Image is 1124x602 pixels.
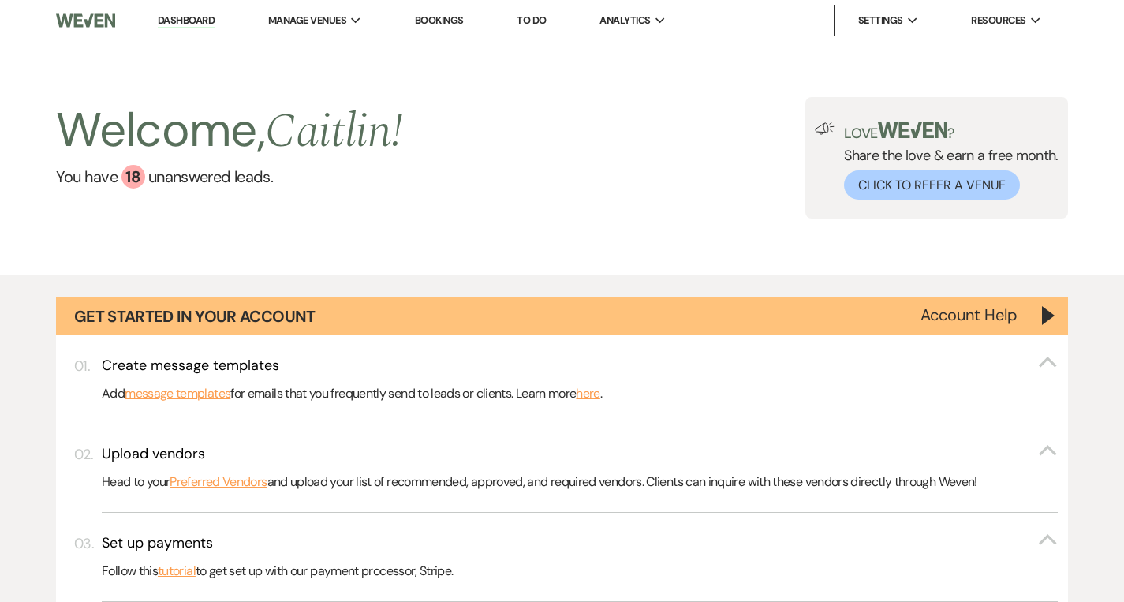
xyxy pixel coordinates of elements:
[844,170,1020,200] button: Click to Refer a Venue
[265,95,402,168] span: Caitlin !
[102,472,1058,492] p: Head to your and upload your list of recommended, approved, and required vendors. Clients can inq...
[415,13,464,27] a: Bookings
[121,165,145,189] div: 18
[815,122,835,135] img: loud-speaker-illustration.svg
[102,561,1058,581] p: Follow this to get set up with our payment processor, Stripe.
[102,356,279,376] h3: Create message templates
[56,97,402,165] h2: Welcome,
[102,533,1058,553] button: Set up payments
[517,13,546,27] a: To Do
[102,383,1058,404] p: Add for emails that you frequently send to leads or clients. Learn more .
[971,13,1025,28] span: Resources
[74,305,316,327] h1: Get Started in Your Account
[835,122,1059,200] div: Share the love & earn a free month.
[125,383,230,404] a: message templates
[844,122,1059,140] p: Love ?
[56,165,402,189] a: You have 18 unanswered leads.
[56,4,115,37] img: Weven Logo
[268,13,346,28] span: Manage Venues
[170,472,267,492] a: Preferred Vendors
[878,122,948,138] img: weven-logo-green.svg
[858,13,903,28] span: Settings
[920,307,1018,323] button: Account Help
[102,444,205,464] h3: Upload vendors
[576,383,599,404] a: here
[102,356,1058,376] button: Create message templates
[102,444,1058,464] button: Upload vendors
[158,13,215,28] a: Dashboard
[158,561,196,581] a: tutorial
[102,533,213,553] h3: Set up payments
[599,13,650,28] span: Analytics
